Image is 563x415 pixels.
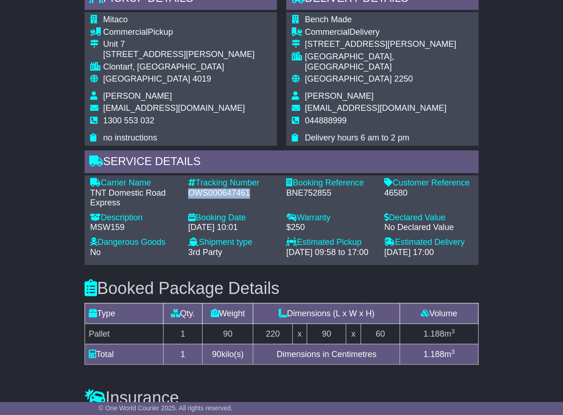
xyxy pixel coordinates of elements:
[286,213,375,223] div: Warranty
[188,248,222,257] span: 3rd Party
[163,323,202,344] td: 1
[90,223,179,233] div: MSW159
[103,62,255,72] div: Clontarf, [GEOGRAPHIC_DATA]
[384,188,473,198] div: 46580
[423,329,444,338] span: 1.188
[103,103,245,113] span: [EMAIL_ADDRESS][DOMAIN_NAME]
[188,213,277,223] div: Booking Date
[253,323,292,344] td: 220
[451,348,455,355] sup: 3
[85,388,478,407] h3: Insurance
[451,327,455,334] sup: 3
[400,303,478,323] td: Volume
[305,27,473,38] div: Delivery
[286,237,375,248] div: Estimated Pickup
[90,188,179,208] div: TNT Domestic Road Express
[305,39,473,50] div: [STREET_ADDRESS][PERSON_NAME]
[286,188,375,198] div: BNE752855
[85,344,164,364] td: Total
[212,349,221,358] span: 90
[103,91,172,101] span: [PERSON_NAME]
[305,91,373,101] span: [PERSON_NAME]
[163,303,202,323] td: Qty.
[253,344,400,364] td: Dimensions in Centimetres
[384,178,473,188] div: Customer Reference
[103,27,255,38] div: Pickup
[305,103,446,113] span: [EMAIL_ADDRESS][DOMAIN_NAME]
[346,323,360,344] td: x
[394,74,412,83] span: 2250
[103,15,128,24] span: Mitaco
[85,279,478,297] h3: Booked Package Details
[384,248,473,258] div: [DATE] 17:00
[203,323,253,344] td: 90
[305,116,347,125] span: 044888999
[423,349,444,358] span: 1.188
[305,15,352,24] span: Bench Made
[384,213,473,223] div: Declared Value
[305,133,409,142] span: Delivery hours 6 am to 2 pm
[360,323,399,344] td: 60
[305,52,473,72] div: [GEOGRAPHIC_DATA], [GEOGRAPHIC_DATA]
[103,133,157,142] span: no instructions
[400,344,478,364] td: m
[90,237,179,248] div: Dangerous Goods
[90,213,179,223] div: Description
[203,303,253,323] td: Weight
[203,344,253,364] td: kilo(s)
[286,223,375,233] div: $250
[90,178,179,188] div: Carrier Name
[90,248,101,257] span: No
[192,74,211,83] span: 4019
[85,150,478,175] div: Service Details
[98,404,233,412] span: © One World Courier 2025. All rights reserved.
[307,323,346,344] td: 90
[103,74,190,83] span: [GEOGRAPHIC_DATA]
[188,223,277,233] div: [DATE] 10:01
[384,237,473,248] div: Estimated Delivery
[163,344,202,364] td: 1
[103,50,255,60] div: [STREET_ADDRESS][PERSON_NAME]
[188,237,277,248] div: Shipment type
[103,116,154,125] span: 1300 553 032
[305,27,349,37] span: Commercial
[384,223,473,233] div: No Declared Value
[286,178,375,188] div: Booking Reference
[400,323,478,344] td: m
[286,248,375,258] div: [DATE] 09:58 to 17:00
[188,188,277,198] div: OWS000647461
[292,323,307,344] td: x
[85,303,164,323] td: Type
[85,323,164,344] td: Pallet
[253,303,400,323] td: Dimensions (L x W x H)
[305,74,392,83] span: [GEOGRAPHIC_DATA]
[103,39,255,50] div: Unit 7
[103,27,148,37] span: Commercial
[188,178,277,188] div: Tracking Number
